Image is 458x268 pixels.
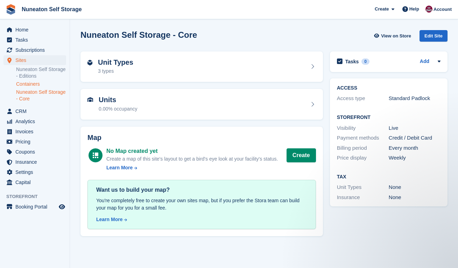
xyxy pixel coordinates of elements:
[96,186,307,194] div: Want us to build your map?
[3,25,66,35] a: menu
[58,203,66,211] a: Preview store
[337,94,389,103] div: Access type
[389,183,441,191] div: None
[98,58,133,66] h2: Unit Types
[337,174,441,180] h2: Tax
[15,25,57,35] span: Home
[15,157,57,167] span: Insurance
[98,68,133,75] div: 3 types
[15,106,57,116] span: CRM
[3,177,66,187] a: menu
[80,30,197,40] h2: Nuneaton Self Storage - Core
[99,105,138,113] div: 0.00% occupancy
[3,55,66,65] a: menu
[389,94,441,103] div: Standard Padlock
[337,144,389,152] div: Billing period
[3,202,66,212] a: menu
[381,33,411,40] span: View on Store
[425,6,432,13] img: Chris Palmer
[3,167,66,177] a: menu
[409,6,419,13] span: Help
[15,127,57,136] span: Invoices
[3,127,66,136] a: menu
[15,35,57,45] span: Tasks
[337,154,389,162] div: Price display
[15,147,57,157] span: Coupons
[16,89,66,102] a: Nuneaton Self Storage - Core
[106,155,278,163] div: Create a map of this site's layout to get a bird's eye look at your facility's status.
[3,106,66,116] a: menu
[389,134,441,142] div: Credit / Debit Card
[15,45,57,55] span: Subscriptions
[19,3,85,15] a: Nuneaton Self Storage
[375,6,389,13] span: Create
[287,148,316,162] button: Create
[106,164,278,171] a: Learn More
[389,124,441,132] div: Live
[337,124,389,132] div: Visibility
[389,144,441,152] div: Every month
[16,66,66,79] a: Nuneaton Self Storage - Editions
[6,4,16,15] img: stora-icon-8386f47178a22dfd0bd8f6a31ec36ba5ce8667c1dd55bd0f319d3a0aa187defe.svg
[361,58,369,65] div: 0
[80,89,323,120] a: Units 0.00% occupancy
[106,164,133,171] div: Learn More
[99,96,138,104] h2: Units
[15,202,57,212] span: Booking Portal
[96,197,307,212] div: You're completely free to create your own sites map, but if you prefer the Stora team can build y...
[80,51,323,82] a: Unit Types 3 types
[337,183,389,191] div: Unit Types
[420,30,448,44] a: Edit Site
[420,30,448,42] div: Edit Site
[345,58,359,65] h2: Tasks
[3,35,66,45] a: menu
[337,85,441,91] h2: ACCESS
[87,134,316,142] h2: Map
[434,6,452,13] span: Account
[15,167,57,177] span: Settings
[3,147,66,157] a: menu
[15,117,57,126] span: Analytics
[87,97,93,102] img: unit-icn-7be61d7bf1b0ce9d3e12c5938cc71ed9869f7b940bace4675aadf7bd6d80202e.svg
[3,137,66,147] a: menu
[3,117,66,126] a: menu
[96,216,307,223] a: Learn More
[15,177,57,187] span: Capital
[16,81,66,87] a: Containers
[337,193,389,202] div: Insurance
[337,134,389,142] div: Payment methods
[87,60,92,65] img: unit-type-icn-2b2737a686de81e16bb02015468b77c625bbabd49415b5ef34ead5e3b44a266d.svg
[389,154,441,162] div: Weekly
[96,216,122,223] div: Learn More
[3,45,66,55] a: menu
[389,193,441,202] div: None
[106,147,278,155] div: No Map created yet
[373,30,414,42] a: View on Store
[15,55,57,65] span: Sites
[3,157,66,167] a: menu
[6,193,70,200] span: Storefront
[337,115,441,120] h2: Storefront
[420,58,429,66] a: Add
[93,153,98,158] img: map-icn-white-8b231986280072e83805622d3debb4903e2986e43859118e7b4002611c8ef794.svg
[15,137,57,147] span: Pricing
